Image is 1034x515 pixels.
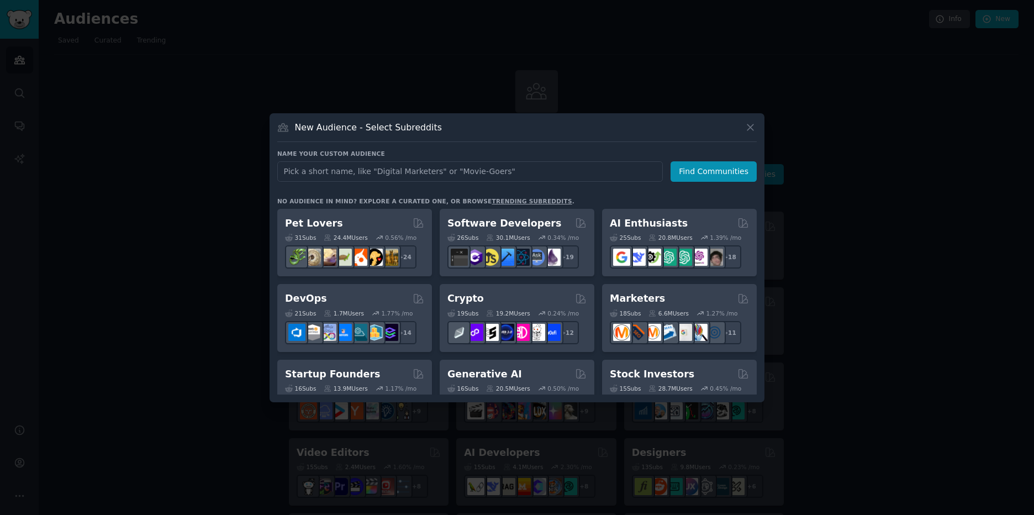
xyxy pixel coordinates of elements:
img: cockatiel [350,249,367,266]
div: 31 Sub s [285,234,316,241]
div: 15 Sub s [610,385,641,392]
h2: DevOps [285,292,327,306]
img: csharp [466,249,483,266]
div: 16 Sub s [447,385,478,392]
div: + 11 [718,321,741,344]
img: AskComputerScience [528,249,545,266]
img: ArtificalIntelligence [706,249,723,266]
button: Find Communities [671,161,757,182]
h2: Crypto [447,292,484,306]
img: learnjavascript [482,249,499,266]
div: 1.77 % /mo [382,309,413,317]
img: ethstaker [482,324,499,341]
h2: AI Enthusiasts [610,217,688,230]
div: 18 Sub s [610,309,641,317]
img: DevOpsLinks [335,324,352,341]
h2: Software Developers [447,217,561,230]
img: dogbreed [381,249,398,266]
div: + 24 [393,245,416,269]
div: 1.27 % /mo [706,309,738,317]
img: ballpython [304,249,321,266]
div: 0.34 % /mo [547,234,579,241]
img: ethfinance [451,324,468,341]
img: 0xPolygon [466,324,483,341]
div: 13.9M Users [324,385,367,392]
img: herpetology [288,249,305,266]
img: software [451,249,468,266]
h3: Name your custom audience [277,150,757,157]
img: iOSProgramming [497,249,514,266]
div: 1.7M Users [324,309,364,317]
img: PlatformEngineers [381,324,398,341]
img: DeepSeek [629,249,646,266]
div: + 14 [393,321,416,344]
h2: Startup Founders [285,367,380,381]
img: azuredevops [288,324,305,341]
div: 0.50 % /mo [547,385,579,392]
img: platformengineering [350,324,367,341]
div: 21 Sub s [285,309,316,317]
img: AskMarketing [644,324,661,341]
img: GoogleGeminiAI [613,249,630,266]
h2: Pet Lovers [285,217,343,230]
div: + 18 [718,245,741,269]
img: chatgpt_prompts_ [675,249,692,266]
div: 19.2M Users [486,309,530,317]
div: 30.1M Users [486,234,530,241]
img: bigseo [629,324,646,341]
h2: Stock Investors [610,367,694,381]
div: 0.45 % /mo [710,385,741,392]
h3: New Audience - Select Subreddits [295,122,442,133]
div: 28.7M Users [648,385,692,392]
div: 16 Sub s [285,385,316,392]
div: 0.24 % /mo [547,309,579,317]
div: 20.8M Users [648,234,692,241]
div: + 19 [556,245,579,269]
img: OpenAIDev [690,249,708,266]
input: Pick a short name, like "Digital Marketers" or "Movie-Goers" [277,161,663,182]
img: leopardgeckos [319,249,336,266]
h2: Generative AI [447,367,522,381]
img: reactnative [513,249,530,266]
h2: Marketers [610,292,665,306]
img: AWS_Certified_Experts [304,324,321,341]
div: 1.39 % /mo [710,234,741,241]
div: 24.4M Users [324,234,367,241]
img: OnlineMarketing [706,324,723,341]
img: AItoolsCatalog [644,249,661,266]
div: + 12 [556,321,579,344]
div: 25 Sub s [610,234,641,241]
img: content_marketing [613,324,630,341]
img: elixir [544,249,561,266]
img: Emailmarketing [660,324,677,341]
div: 20.5M Users [486,385,530,392]
div: 0.56 % /mo [385,234,416,241]
img: turtle [335,249,352,266]
img: PetAdvice [366,249,383,266]
img: Docker_DevOps [319,324,336,341]
img: aws_cdk [366,324,383,341]
a: trending subreddits [492,198,572,204]
div: 26 Sub s [447,234,478,241]
div: 19 Sub s [447,309,478,317]
img: defiblockchain [513,324,530,341]
img: defi_ [544,324,561,341]
img: chatgpt_promptDesign [660,249,677,266]
div: 6.6M Users [648,309,689,317]
img: web3 [497,324,514,341]
div: 1.17 % /mo [385,385,416,392]
img: googleads [675,324,692,341]
div: No audience in mind? Explore a curated one, or browse . [277,197,574,205]
img: CryptoNews [528,324,545,341]
img: MarketingResearch [690,324,708,341]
